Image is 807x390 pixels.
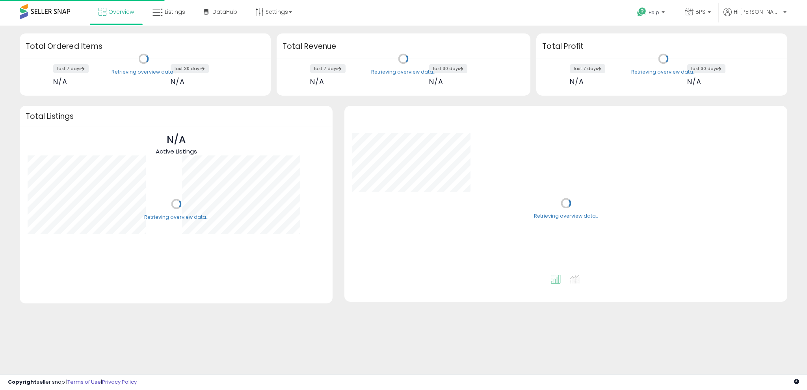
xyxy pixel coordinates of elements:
span: Help [649,9,659,16]
div: Retrieving overview data.. [631,68,695,76]
div: Retrieving overview data.. [534,213,598,220]
span: BPS [695,8,705,16]
a: Help [631,1,673,26]
span: Listings [165,8,185,16]
div: Retrieving overview data.. [371,68,435,76]
i: Get Help [637,7,647,17]
a: Hi [PERSON_NAME] [723,8,787,26]
div: Retrieving overview data.. [112,68,176,76]
span: DataHub [212,8,237,16]
span: Hi [PERSON_NAME] [734,8,781,16]
span: Overview [108,8,134,16]
div: Retrieving overview data.. [144,214,208,221]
